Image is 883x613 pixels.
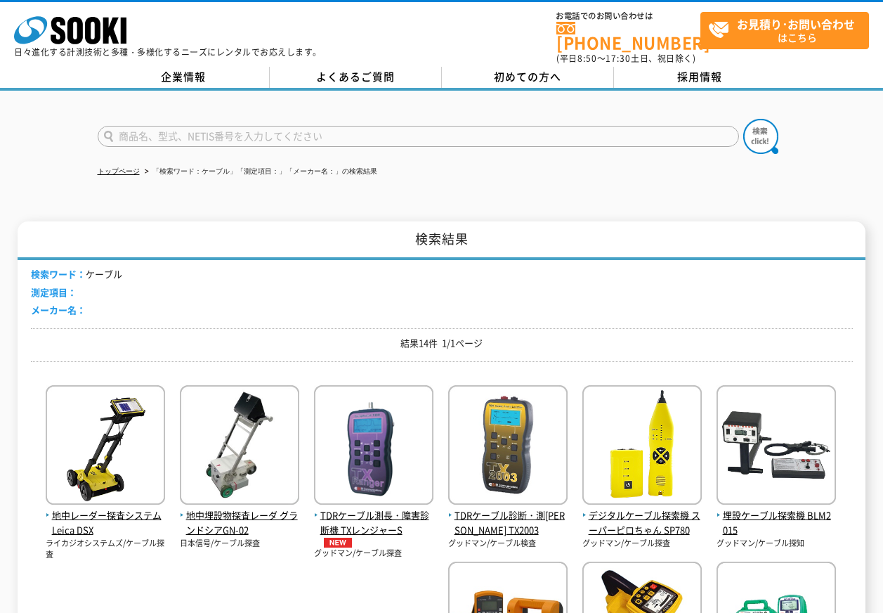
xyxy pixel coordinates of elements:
[582,385,702,508] img: SP780
[46,538,165,561] p: ライカジオシステムズ/ケーブル探査
[142,164,377,179] li: 「検索ワード：ケーブル」「測定項目：」「メーカー名：」の検索結果
[46,385,165,508] img: Leica DSX
[180,385,299,508] img: グランドシアGN-02
[606,52,631,65] span: 17:30
[270,67,442,88] a: よくあるご質問
[180,538,299,550] p: 日本信号/ケーブル探査
[582,493,702,537] a: デジタルケーブル探索機 スーパーピロちゃん SP780
[31,267,122,282] li: ケーブル
[708,13,868,48] span: はこちら
[46,493,165,537] a: 地中レーダー探査システム Leica DSX
[98,67,270,88] a: 企業情報
[577,52,597,65] span: 8:50
[494,69,561,84] span: 初めての方へ
[614,67,786,88] a: 採用情報
[556,22,700,51] a: [PHONE_NUMBER]
[556,12,700,20] span: お電話でのお問い合わせは
[448,493,568,537] a: TDRケーブル診断・測[PERSON_NAME] TX2003
[31,303,86,316] span: メーカー名：
[717,493,836,537] a: 埋設ケーブル探索機 BLM2015
[46,508,165,538] span: 地中レーダー探査システム Leica DSX
[314,385,433,508] img: TXレンジャーS
[31,267,86,280] span: 検索ワード：
[18,221,865,260] h1: 検索結果
[582,538,702,550] p: グッドマン/ケーブル探査
[180,493,299,537] a: 地中埋設物探査レーダ グランドシアGN-02
[448,385,568,508] img: TX2003
[717,538,836,550] p: グッドマン/ケーブル探知
[14,48,322,56] p: 日々進化する計測技術と多種・多様化するニーズにレンタルでお応えします。
[98,167,140,175] a: トップページ
[737,15,855,32] strong: お見積り･お問い合わせ
[717,508,836,538] span: 埋設ケーブル探索機 BLM2015
[314,493,433,547] a: TDRケーブル測長・障害診断機 TXレンジャーSNEW
[314,548,433,560] p: グッドマン/ケーブル探査
[582,508,702,538] span: デジタルケーブル探索機 スーパーピロちゃん SP780
[700,12,869,49] a: お見積り･お問い合わせはこちら
[743,119,778,154] img: btn_search.png
[314,508,433,548] span: TDRケーブル測長・障害診断機 TXレンジャーS
[98,126,739,147] input: 商品名、型式、NETIS番号を入力してください
[31,336,853,351] p: 結果14件 1/1ページ
[448,508,568,538] span: TDRケーブル診断・測[PERSON_NAME] TX2003
[717,385,836,508] img: BLM2015
[320,538,355,548] img: NEW
[556,52,695,65] span: (平日 ～ 土日、祝日除く)
[31,285,77,299] span: 測定項目：
[442,67,614,88] a: 初めての方へ
[180,508,299,538] span: 地中埋設物探査レーダ グランドシアGN-02
[448,538,568,550] p: グッドマン/ケーブル検査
